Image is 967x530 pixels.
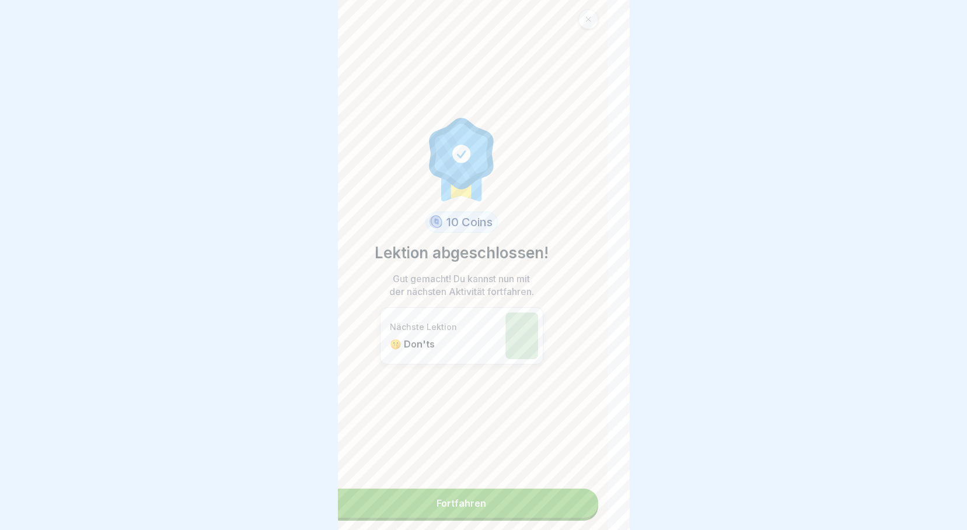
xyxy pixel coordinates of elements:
p: Lektion abgeschlossen! [375,242,549,264]
img: coin.svg [427,213,444,231]
p: Gut gemacht! Du kannst nun mit der nächsten Aktivität fortfahren. [386,272,537,298]
img: completion.svg [423,115,501,202]
a: Fortfahren [325,489,598,518]
div: 10 Coins [425,212,498,233]
p: Nächste Lektion [390,322,500,332]
p: 🤫 Don'ts [390,338,500,350]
